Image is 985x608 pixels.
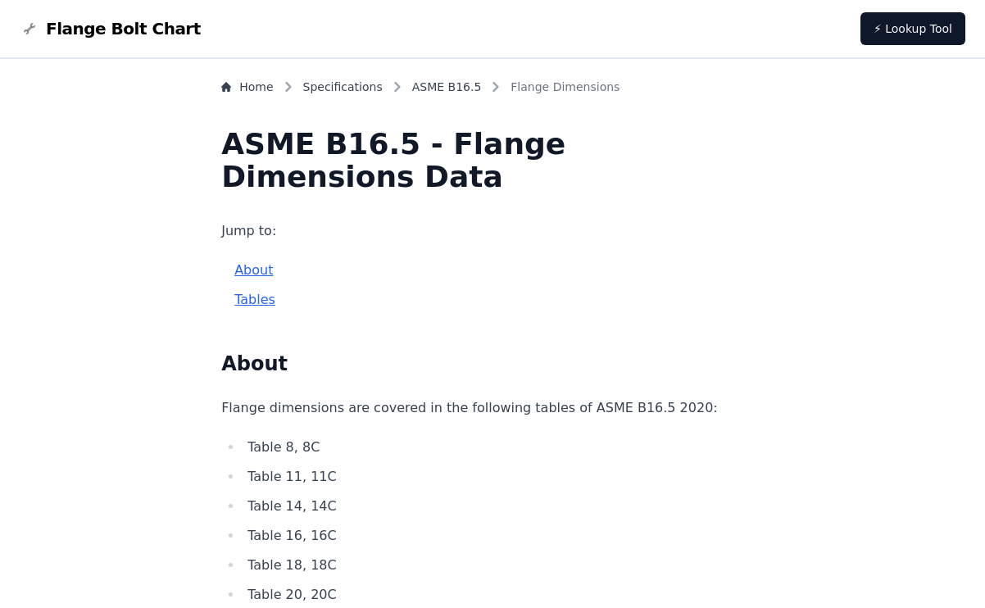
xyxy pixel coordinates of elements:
[46,17,201,40] span: Flange Bolt Chart
[234,262,273,278] a: About
[243,554,764,577] li: Table 18, 18C
[221,79,273,95] a: Home
[243,436,764,459] li: Table 8, 8C
[221,351,764,377] h2: About
[243,524,764,547] li: Table 16, 16C
[243,495,764,518] li: Table 14, 14C
[234,292,275,307] a: Tables
[243,583,764,606] li: Table 20, 20C
[303,79,383,95] a: Specifications
[20,19,39,39] img: Flange Bolt Chart Logo
[511,79,620,95] span: Flange Dimensions
[221,79,764,102] nav: Breadcrumb
[221,397,764,420] p: Flange dimensions are covered in the following tables of ASME B16.5 2020:
[412,79,482,95] a: ASME B16.5
[860,12,965,45] a: ⚡ Lookup Tool
[221,128,764,193] h1: ASME B16.5 - Flange Dimensions Data
[221,220,764,243] p: Jump to:
[243,465,764,488] li: Table 11, 11C
[20,17,201,40] a: Flange Bolt Chart LogoFlange Bolt Chart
